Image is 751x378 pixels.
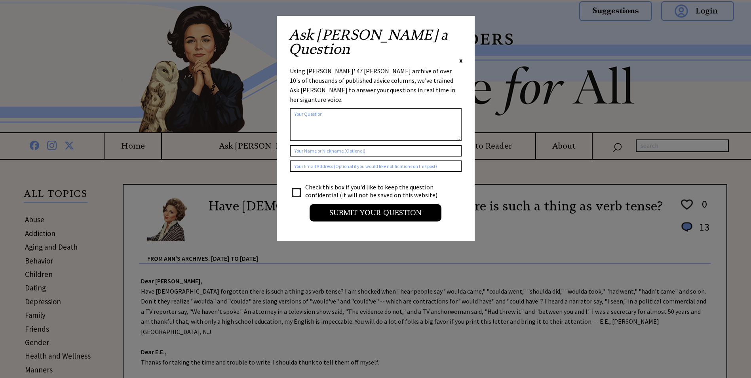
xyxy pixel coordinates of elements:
[289,28,463,56] h2: Ask [PERSON_NAME] a Question
[305,183,445,199] td: Check this box if you'd like to keep the question confidential (it will not be saved on this webs...
[290,145,462,157] input: Your Name or Nickname (Optional)
[310,204,441,221] input: Submit your Question
[459,57,463,65] span: X
[290,160,462,172] input: Your Email Address (Optional if you would like notifications on this post)
[290,66,462,104] div: Using [PERSON_NAME]' 47 [PERSON_NAME] archive of over 10's of thousands of published advice colum...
